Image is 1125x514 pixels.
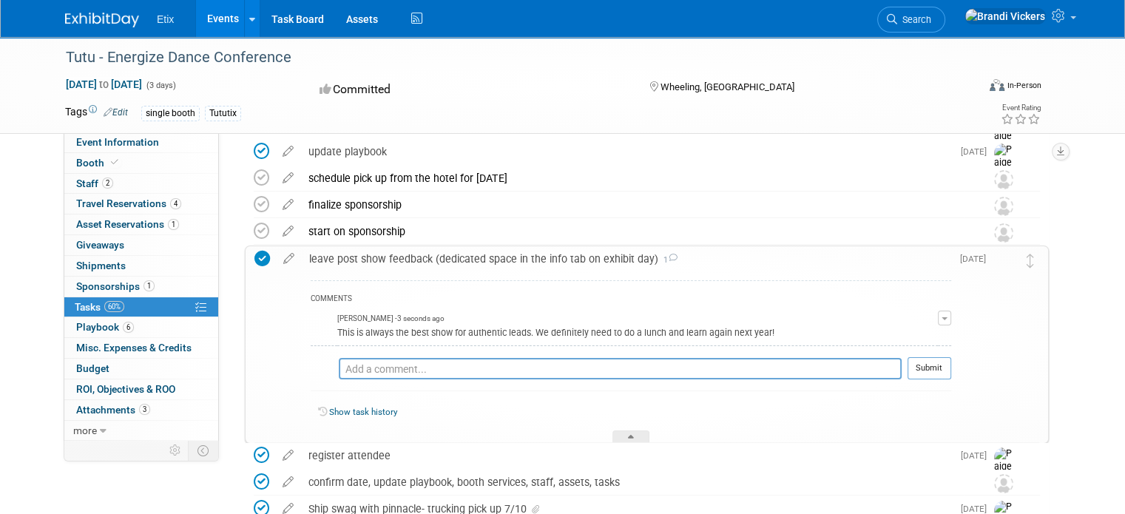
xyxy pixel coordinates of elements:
[276,252,302,266] a: edit
[994,447,1016,500] img: Paige Redden
[311,292,951,308] div: COMMENTS
[65,13,139,27] img: ExhibitDay
[961,504,994,514] span: [DATE]
[275,225,301,238] a: edit
[301,219,964,244] div: start on sponsorship
[64,338,218,358] a: Misc. Expenses & Credits
[275,449,301,462] a: edit
[64,235,218,255] a: Giveaways
[960,254,993,264] span: [DATE]
[964,8,1046,24] img: Brandi Vickers
[61,44,959,71] div: Tutu - Energize Dance Conference
[76,177,113,189] span: Staff
[961,450,994,461] span: [DATE]
[64,256,218,276] a: Shipments
[76,321,134,333] span: Playbook
[64,400,218,420] a: Attachments3
[64,277,218,297] a: Sponsorships1
[64,194,218,214] a: Travel Reservations4
[205,106,241,121] div: Tututix
[65,104,128,121] td: Tags
[301,470,964,495] div: confirm date, update playbook, booth services, staff, assets, tasks
[64,174,218,194] a: Staff2
[163,441,189,460] td: Personalize Event Tab Strip
[104,301,124,312] span: 60%
[157,13,174,25] span: Etix
[64,317,218,337] a: Playbook6
[990,79,1004,91] img: Format-Inperson.png
[76,136,159,148] span: Event Information
[76,342,192,354] span: Misc. Expenses & Credits
[661,81,794,92] span: Wheeling, [GEOGRAPHIC_DATA]
[301,166,964,191] div: schedule pick up from the hotel for [DATE]
[76,280,155,292] span: Sponsorships
[1007,80,1041,91] div: In-Person
[301,443,952,468] div: register attendee
[170,198,181,209] span: 4
[75,301,124,313] span: Tasks
[139,404,150,415] span: 3
[143,280,155,291] span: 1
[275,172,301,185] a: edit
[73,425,97,436] span: more
[897,14,931,25] span: Search
[64,297,218,317] a: Tasks60%
[311,314,330,333] img: Brandi Vickers
[658,255,678,265] span: 1
[994,197,1013,216] img: Unassigned
[64,421,218,441] a: more
[111,158,118,166] i: Booth reservation complete
[104,107,128,118] a: Edit
[1001,104,1041,112] div: Event Rating
[329,407,397,417] a: Show task history
[64,359,218,379] a: Budget
[994,170,1013,189] img: Unassigned
[76,197,181,209] span: Travel Reservations
[993,251,1013,270] img: Brandi Vickers
[97,78,111,90] span: to
[102,177,113,189] span: 2
[897,77,1041,99] div: Event Format
[189,441,219,460] td: Toggle Event Tabs
[302,246,951,271] div: leave post show feedback (dedicated space in the info tab on exhibit day)
[275,145,301,158] a: edit
[994,143,1016,196] img: Paige Redden
[145,81,176,90] span: (3 days)
[64,132,218,152] a: Event Information
[76,260,126,271] span: Shipments
[76,239,124,251] span: Giveaways
[76,362,109,374] span: Budget
[908,357,951,379] button: Submit
[76,157,121,169] span: Booth
[877,7,945,33] a: Search
[301,192,964,217] div: finalize sponsorship
[65,78,143,91] span: [DATE] [DATE]
[337,325,938,339] div: This is always the best show for authentic leads. We definitely need to do a lunch and learn agai...
[76,383,175,395] span: ROI, Objectives & ROO
[994,474,1013,493] img: Unassigned
[76,218,179,230] span: Asset Reservations
[311,358,331,379] img: Brandi Vickers
[76,404,150,416] span: Attachments
[961,146,994,157] span: [DATE]
[301,139,952,164] div: update playbook
[123,322,134,333] span: 6
[64,153,218,173] a: Booth
[337,314,445,324] span: [PERSON_NAME] - 3 seconds ago
[315,77,626,103] div: Committed
[64,379,218,399] a: ROI, Objectives & ROO
[994,223,1013,243] img: Unassigned
[141,106,200,121] div: single booth
[1027,254,1034,268] i: Move task
[64,214,218,234] a: Asset Reservations1
[275,476,301,489] a: edit
[275,198,301,212] a: edit
[168,219,179,230] span: 1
